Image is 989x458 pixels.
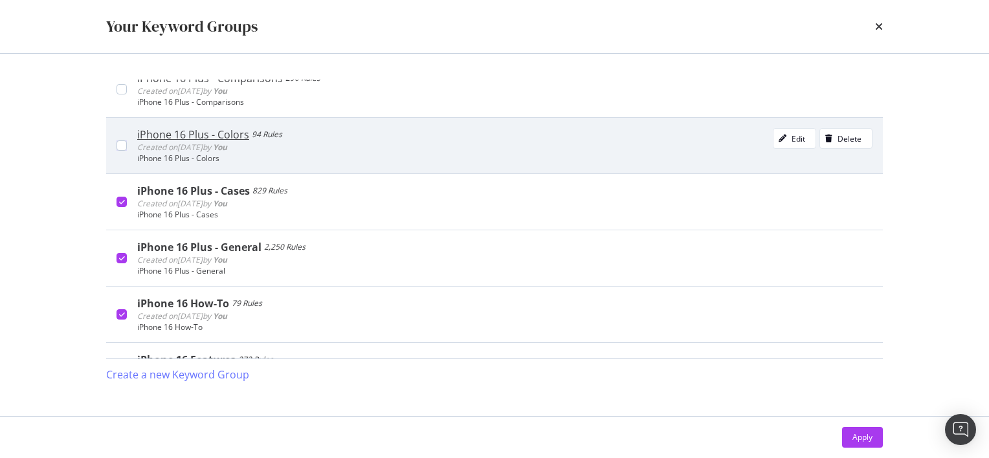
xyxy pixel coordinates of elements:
div: 272 Rules [238,353,273,366]
div: Delete [838,133,861,144]
b: You [213,85,227,96]
div: 79 Rules [232,297,262,310]
div: iPhone 16 How-To [137,297,229,310]
div: iPhone 16 Plus - Cases [137,184,250,197]
div: 94 Rules [252,128,282,141]
button: Edit [773,128,816,149]
div: iPhone 16 Plus - Colors [137,128,249,141]
div: iPhone 16 Features [137,353,236,366]
button: Apply [842,427,883,448]
span: Created on [DATE] by [137,254,227,265]
div: Edit [792,133,805,144]
b: You [213,142,227,153]
div: iPhone 16 Plus - Colors [137,154,872,163]
div: iPhone 16 Plus - Comparisons [137,98,872,107]
div: 2,250 Rules [264,241,306,254]
b: You [213,311,227,322]
b: You [213,254,227,265]
button: Create a new Keyword Group [106,359,249,390]
div: 829 Rules [252,184,287,197]
span: Created on [DATE] by [137,198,227,209]
div: Open Intercom Messenger [945,414,976,445]
div: Create a new Keyword Group [106,367,249,382]
button: Delete [819,128,872,149]
div: iPhone 16 How-To [137,323,872,332]
div: iPhone 16 Plus - Cases [137,210,872,219]
b: You [213,198,227,209]
span: Created on [DATE] by [137,85,227,96]
div: Your Keyword Groups [106,16,258,38]
span: Created on [DATE] by [137,311,227,322]
div: iPhone 16 Plus - General [137,241,261,254]
div: Apply [852,431,872,442]
div: times [875,16,883,38]
div: iPhone 16 Plus - General [137,267,872,276]
span: Created on [DATE] by [137,142,227,153]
